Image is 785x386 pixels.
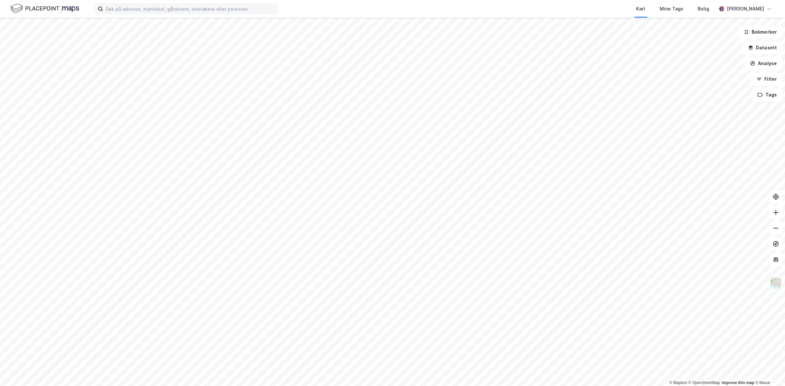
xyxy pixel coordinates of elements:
[727,5,764,13] div: [PERSON_NAME]
[660,5,683,13] div: Mine Tags
[738,25,782,39] button: Bokmerker
[752,355,785,386] div: Kontrollprogram for chat
[751,73,782,86] button: Filter
[752,355,785,386] iframe: Chat Widget
[744,57,782,70] button: Analyse
[752,88,782,101] button: Tags
[698,5,709,13] div: Bolig
[742,41,782,54] button: Datasett
[103,4,278,14] input: Søk på adresse, matrikkel, gårdeiere, leietakere eller personer
[689,380,720,385] a: OpenStreetMap
[636,5,645,13] div: Kart
[10,3,79,14] img: logo.f888ab2527a4732fd821a326f86c7f29.svg
[770,277,782,289] img: Z
[722,380,754,385] a: Improve this map
[669,380,687,385] a: Mapbox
